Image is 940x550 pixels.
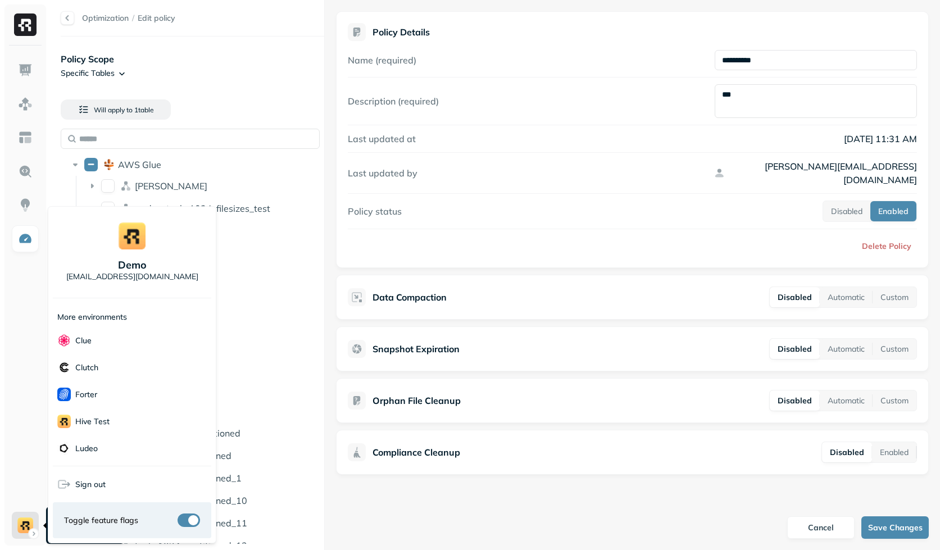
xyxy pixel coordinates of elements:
[119,222,146,249] img: demo
[57,312,127,322] p: More environments
[57,415,71,428] img: Hive Test
[57,442,71,455] img: Ludeo
[75,416,110,427] p: Hive Test
[118,258,147,271] p: demo
[75,479,106,490] span: Sign out
[57,334,71,347] img: Clue
[75,389,97,400] p: Forter
[75,335,92,346] p: Clue
[66,271,198,282] p: [EMAIL_ADDRESS][DOMAIN_NAME]
[75,362,98,373] p: Clutch
[75,443,98,454] p: Ludeo
[57,388,71,401] img: Forter
[57,361,71,374] img: Clutch
[64,515,138,526] span: Toggle feature flags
